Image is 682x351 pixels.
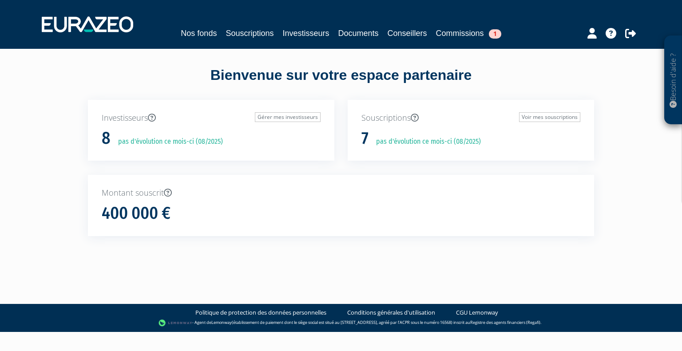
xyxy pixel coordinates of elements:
h1: 400 000 € [102,204,170,223]
a: Conseillers [388,27,427,39]
a: Documents [338,27,379,39]
h1: 7 [361,129,369,148]
div: Bienvenue sur votre espace partenaire [81,65,601,100]
p: Souscriptions [361,112,580,124]
a: Politique de protection des données personnelles [195,308,326,317]
h1: 8 [102,129,111,148]
a: Nos fonds [181,27,217,39]
a: Voir mes souscriptions [519,112,580,122]
a: Gérer mes investisseurs [255,112,321,122]
p: Investisseurs [102,112,321,124]
img: 1732889491-logotype_eurazeo_blanc_rvb.png [42,16,133,32]
div: - Agent de (établissement de paiement dont le siège social est situé au [STREET_ADDRESS], agréé p... [9,319,673,327]
a: Conditions générales d'utilisation [347,308,435,317]
img: logo-lemonway.png [159,319,193,327]
a: Souscriptions [226,27,274,39]
a: Commissions1 [436,27,501,39]
p: pas d'évolution ce mois-ci (08/2025) [112,137,223,147]
p: pas d'évolution ce mois-ci (08/2025) [370,137,481,147]
a: CGU Lemonway [456,308,498,317]
span: 1 [489,29,501,39]
a: Lemonway [211,319,232,325]
p: Montant souscrit [102,187,580,199]
a: Investisseurs [282,27,329,39]
a: Registre des agents financiers (Regafi) [470,319,540,325]
p: Besoin d'aide ? [668,40,678,120]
